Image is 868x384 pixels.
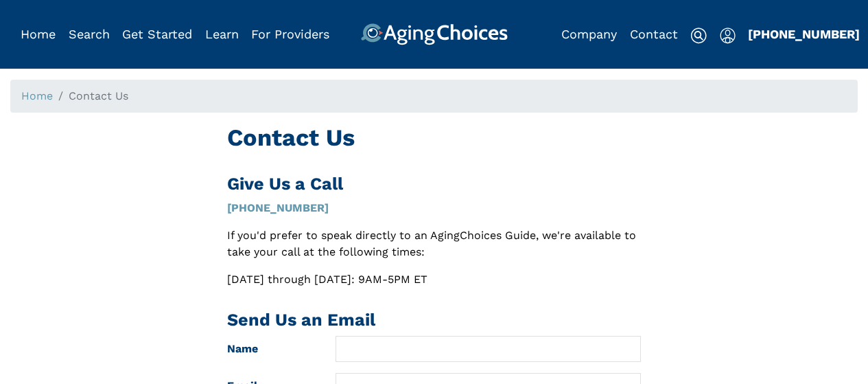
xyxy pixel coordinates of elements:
a: Company [561,27,617,41]
a: Learn [205,27,239,41]
h2: Give Us a Call [227,174,641,194]
a: Get Started [122,27,192,41]
p: [DATE] through [DATE]: 9AM-5PM ET [227,271,641,288]
a: [PHONE_NUMBER] [748,27,860,41]
a: [PHONE_NUMBER] [227,201,329,214]
nav: breadcrumb [10,80,858,113]
label: Name [217,336,325,362]
span: Contact Us [69,89,128,102]
img: user-icon.svg [720,27,736,44]
h2: Send Us an Email [227,310,641,330]
a: Home [21,89,53,102]
p: If you'd prefer to speak directly to an AgingChoices Guide, we're available to take your call at ... [227,227,641,260]
div: Popover trigger [69,23,110,45]
a: Contact [630,27,678,41]
img: search-icon.svg [690,27,707,44]
img: AgingChoices [360,23,507,45]
a: Home [21,27,56,41]
div: Popover trigger [720,23,736,45]
a: For Providers [251,27,329,41]
h1: Contact Us [227,124,641,152]
a: Search [69,27,110,41]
